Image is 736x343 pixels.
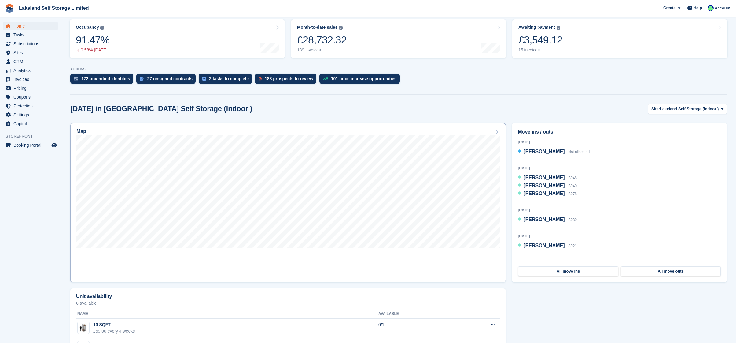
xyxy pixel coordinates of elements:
a: [PERSON_NAME] B048 [518,174,577,182]
img: price_increase_opportunities-93ffe204e8149a01c8c9dc8f82e8f89637d9d84a8eef4429ea346261dce0b2c0.svg [323,77,328,80]
span: [PERSON_NAME] [524,217,565,222]
span: Create [663,5,675,11]
span: Storefront [6,133,61,139]
div: 27 unsigned contracts [147,76,193,81]
span: Analytics [13,66,50,75]
a: menu [3,141,58,149]
h2: Unit availability [76,294,112,299]
span: [PERSON_NAME] [524,191,565,196]
div: 0.58% [DATE] [76,47,109,53]
p: 6 available [76,301,500,305]
a: Lakeland Self Storage Limited [17,3,91,13]
span: B040 [568,184,577,188]
div: [DATE] [518,233,721,239]
span: Subscriptions [13,40,50,48]
span: Capital [13,119,50,128]
a: [PERSON_NAME] B039 [518,216,577,224]
span: Help [694,5,702,11]
a: Map [70,123,506,282]
a: Month-to-date sales £28,732.32 139 invoices [291,19,506,58]
a: menu [3,66,58,75]
span: A021 [568,244,577,248]
a: menu [3,119,58,128]
a: [PERSON_NAME] A021 [518,242,577,250]
a: menu [3,84,58,92]
a: Preview store [50,141,58,149]
a: 172 unverified identities [70,73,136,87]
div: [DATE] [518,165,721,171]
a: menu [3,40,58,48]
span: Tasks [13,31,50,39]
span: Not allocated [568,150,590,154]
a: 27 unsigned contracts [136,73,199,87]
a: All move ins [518,266,618,276]
div: Month-to-date sales [297,25,337,30]
a: 2 tasks to complete [199,73,255,87]
img: stora-icon-8386f47178a22dfd0bd8f6a31ec36ba5ce8667c1dd55bd0f319d3a0aa187defe.svg [5,4,14,13]
a: [PERSON_NAME] B078 [518,190,577,198]
a: All move outs [621,266,721,276]
a: menu [3,111,58,119]
a: 188 prospects to review [255,73,319,87]
img: icon-info-grey-7440780725fd019a000dd9b08b2336e03edf1995a4989e88bcd33f0948082b44.svg [100,26,104,30]
span: [PERSON_NAME] [524,183,565,188]
a: menu [3,22,58,30]
a: [PERSON_NAME] Not allocated [518,148,590,156]
span: CRM [13,57,50,66]
span: Coupons [13,93,50,101]
span: Pricing [13,84,50,92]
a: Awaiting payment £3,549.12 15 invoices [512,19,727,58]
span: Home [13,22,50,30]
a: menu [3,93,58,101]
div: £28,732.32 [297,34,347,46]
div: £59.00 every 4 weeks [93,328,135,334]
span: Sites [13,48,50,57]
span: [PERSON_NAME] [524,243,565,248]
img: icon-info-grey-7440780725fd019a000dd9b08b2336e03edf1995a4989e88bcd33f0948082b44.svg [339,26,343,30]
td: 0/1 [378,318,453,338]
span: Settings [13,111,50,119]
img: verify_identity-adf6edd0f0f0b5bbfe63781bf79b02c33cf7c696d77639b501bdc392416b5a36.svg [74,77,78,81]
div: 91.47% [76,34,109,46]
a: menu [3,102,58,110]
span: [PERSON_NAME] [524,149,565,154]
th: Name [76,309,378,319]
div: 172 unverified identities [81,76,130,81]
div: Occupancy [76,25,99,30]
a: menu [3,31,58,39]
div: £3,549.12 [518,34,562,46]
div: 188 prospects to review [265,76,313,81]
div: [DATE] [518,139,721,145]
a: Occupancy 91.47% 0.58% [DATE] [70,19,285,58]
span: B039 [568,218,577,222]
img: icon-info-grey-7440780725fd019a000dd9b08b2336e03edf1995a4989e88bcd33f0948082b44.svg [557,26,560,30]
img: 10-sqft-unit.jpg [78,323,89,332]
div: 10 SQFT [93,322,135,328]
th: Available [378,309,453,319]
span: Lakeland Self Storage (Indoor ) [660,106,719,112]
h2: [DATE] in [GEOGRAPHIC_DATA] Self Storage (Indoor ) [70,105,252,113]
button: Site: Lakeland Self Storage (Indoor ) [648,104,727,114]
p: ACTIONS [70,67,727,71]
span: B078 [568,192,577,196]
a: [PERSON_NAME] B040 [518,182,577,190]
div: 15 invoices [518,47,562,53]
a: menu [3,48,58,57]
h2: Map [76,129,86,134]
div: 139 invoices [297,47,347,53]
img: prospect-51fa495bee0391a8d652442698ab0144808aea92771e9ea1ae160a38d050c398.svg [259,77,262,81]
a: menu [3,57,58,66]
a: menu [3,75,58,84]
img: Steve Aynsley [708,5,714,11]
a: 101 price increase opportunities [319,73,403,87]
img: task-75834270c22a3079a89374b754ae025e5fb1db73e45f91037f5363f120a921f8.svg [202,77,206,81]
h2: Move ins / outs [518,128,721,136]
span: Booking Portal [13,141,50,149]
div: Awaiting payment [518,25,555,30]
span: Invoices [13,75,50,84]
div: 2 tasks to complete [209,76,249,81]
div: [DATE] [518,259,721,265]
div: 101 price increase opportunities [331,76,397,81]
img: contract_signature_icon-13c848040528278c33f63329250d36e43548de30e8caae1d1a13099fd9432cc5.svg [140,77,144,81]
div: [DATE] [518,207,721,213]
